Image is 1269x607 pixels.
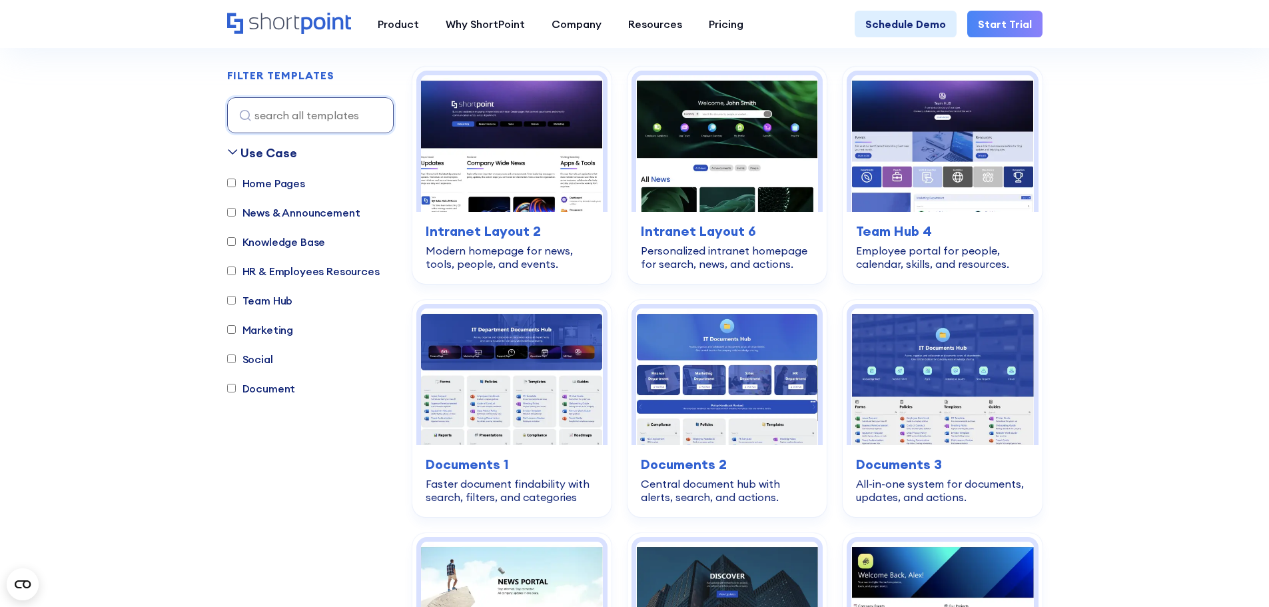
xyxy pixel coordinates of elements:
[227,384,236,393] input: Document
[641,454,813,474] h3: Documents 2
[856,221,1029,241] h3: Team Hub 4
[636,75,818,212] img: Intranet Layout 6 – SharePoint Homepage Design: Personalized intranet homepage for search, news, ...
[1202,543,1269,607] iframe: Chat Widget
[843,300,1042,517] a: Documents 3 – Document Management System Template: All-in-one system for documents, updates, and ...
[227,380,296,396] label: Document
[446,16,525,32] div: Why ShortPoint
[227,13,351,35] a: Home
[240,144,297,162] div: Use Case
[227,297,236,305] input: Team Hub
[227,238,236,247] input: Knowledge Base
[641,477,813,504] div: Central document hub with alerts, search, and actions.
[227,267,236,276] input: HR & Employees Resources
[851,75,1033,212] img: Team Hub 4 – SharePoint Employee Portal Template: Employee portal for people, calendar, skills, a...
[378,16,419,32] div: Product
[227,71,334,81] div: FILTER TEMPLATES
[364,11,432,37] a: Product
[856,477,1029,504] div: All-in-one system for documents, updates, and actions.
[227,179,236,188] input: Home Pages
[432,11,538,37] a: Why ShortPoint
[636,308,818,445] img: Documents 2 – Document Management Template: Central document hub with alerts, search, and actions.
[227,351,273,367] label: Social
[227,322,294,338] label: Marketing
[695,11,757,37] a: Pricing
[851,308,1033,445] img: Documents 3 – Document Management System Template: All-in-one system for documents, updates, and ...
[227,293,293,308] label: Team Hub
[641,221,813,241] h3: Intranet Layout 6
[412,300,612,517] a: Documents 1 – SharePoint Document Library Template: Faster document findability with search, filt...
[856,244,1029,271] div: Employee portal for people, calendar, skills, and resources.
[227,355,236,364] input: Social
[628,16,682,32] div: Resources
[227,175,305,191] label: Home Pages
[426,454,598,474] h3: Documents 1
[538,11,615,37] a: Company
[552,16,602,32] div: Company
[227,205,360,221] label: News & Announcement
[641,244,813,271] div: Personalized intranet homepage for search, news, and actions.
[967,11,1043,37] a: Start Trial
[227,97,394,133] input: search all templates
[227,209,236,217] input: News & Announcement
[855,11,957,37] a: Schedule Demo
[227,326,236,334] input: Marketing
[227,234,326,250] label: Knowledge Base
[426,221,598,241] h3: Intranet Layout 2
[421,308,603,445] img: Documents 1 – SharePoint Document Library Template: Faster document findability with search, filt...
[628,67,827,284] a: Intranet Layout 6 – SharePoint Homepage Design: Personalized intranet homepage for search, news, ...
[615,11,695,37] a: Resources
[426,244,598,271] div: Modern homepage for news, tools, people, and events.
[709,16,743,32] div: Pricing
[843,67,1042,284] a: Team Hub 4 – SharePoint Employee Portal Template: Employee portal for people, calendar, skills, a...
[856,454,1029,474] h3: Documents 3
[227,263,380,279] label: HR & Employees Resources
[7,568,39,600] button: Open CMP widget
[628,300,827,517] a: Documents 2 – Document Management Template: Central document hub with alerts, search, and actions...
[426,477,598,504] div: Faster document findability with search, filters, and categories
[421,75,603,212] img: Intranet Layout 2 – SharePoint Homepage Design: Modern homepage for news, tools, people, and events.
[412,67,612,284] a: Intranet Layout 2 – SharePoint Homepage Design: Modern homepage for news, tools, people, and even...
